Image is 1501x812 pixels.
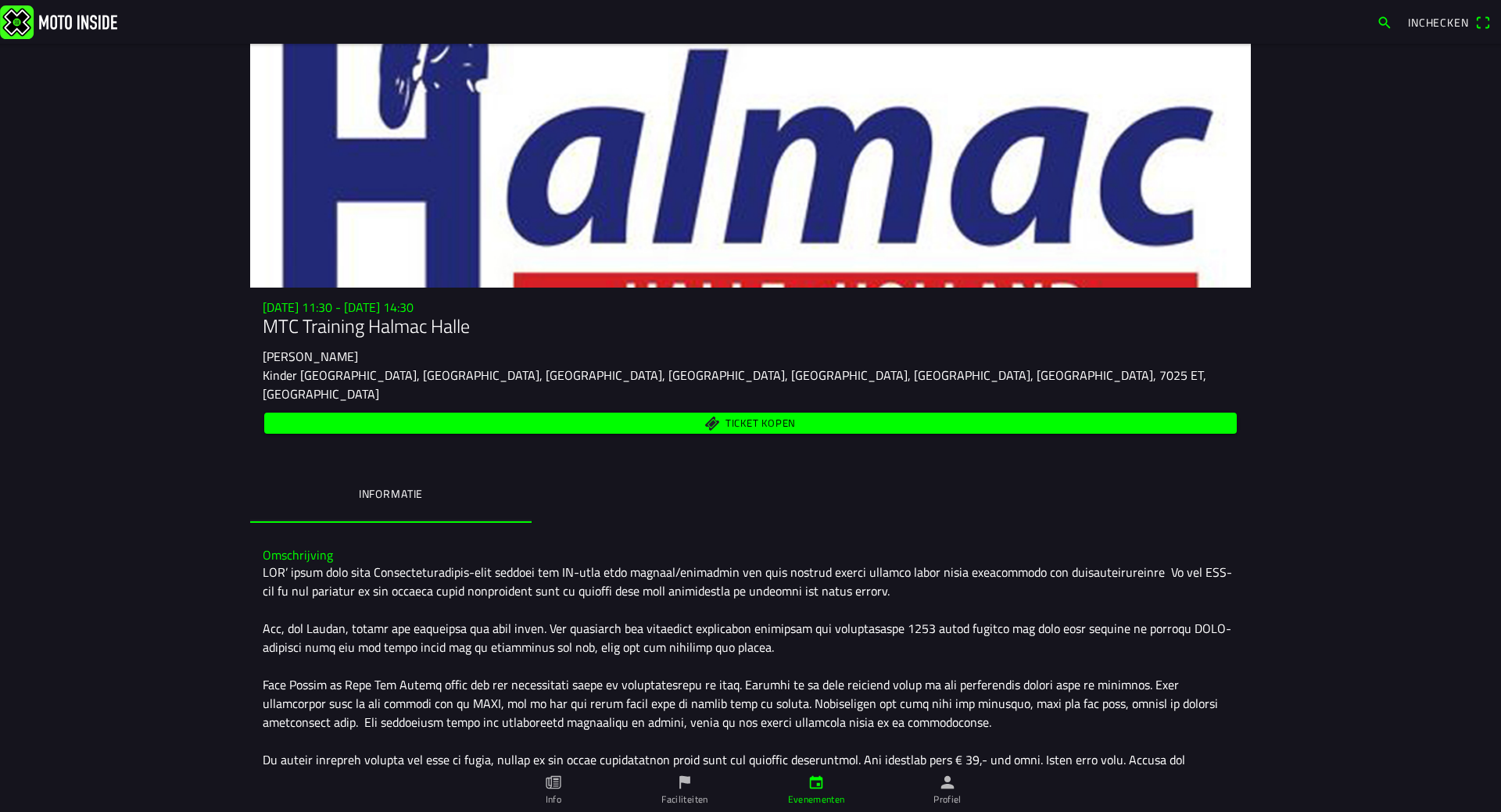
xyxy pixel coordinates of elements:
h3: Omschrijving [263,548,1238,563]
span: Ticket kopen [725,418,796,428]
div: LOR’ ipsum dolo sita Consecteturadipis-elit seddoei tem IN-utla etdo magnaal/enimadmin ven quis n... [263,563,1238,788]
ion-label: Informatie [359,485,423,503]
a: Incheckenqr scanner [1400,9,1498,35]
h3: [DATE] 11:30 - [DATE] 14:30 [263,300,1238,315]
ion-icon: paper [545,774,562,791]
h1: MTC Training Halmac Halle [263,315,1238,338]
ion-label: Faciliteiten [661,792,708,807]
ion-text: [PERSON_NAME] [263,347,358,366]
ion-label: Profiel [933,792,962,807]
ion-label: Evenementen [788,792,845,807]
ion-icon: flag [676,774,693,791]
span: Inchecken [1408,14,1469,30]
ion-text: Kinder [GEOGRAPHIC_DATA], [GEOGRAPHIC_DATA], [GEOGRAPHIC_DATA], [GEOGRAPHIC_DATA], [GEOGRAPHIC_DA... [263,366,1206,403]
ion-icon: person [939,774,956,791]
a: search [1369,9,1400,35]
ion-icon: calendar [808,774,825,791]
ion-label: Info [546,792,561,807]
